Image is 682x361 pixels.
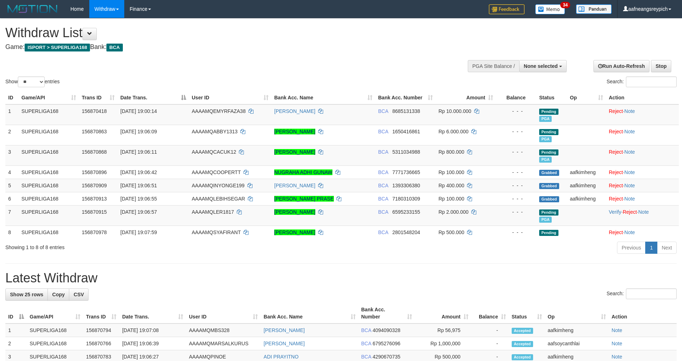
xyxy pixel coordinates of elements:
td: AAAAMQMARSALKURUS [186,337,261,350]
span: BCA [378,169,388,175]
td: · · [606,205,679,226]
span: CSV [74,292,84,297]
a: Note [612,327,622,333]
a: Note [625,183,635,188]
span: Copy 8685131338 to clipboard [392,108,420,114]
td: 6 [5,192,19,205]
span: 156870913 [82,196,107,202]
th: Trans ID: activate to sort column ascending [79,91,117,104]
td: · [606,125,679,145]
td: SUPERLIGA168 [19,205,79,226]
a: Copy [47,288,69,301]
span: Marked by aafsoycanthlai [539,157,552,163]
span: Rp 100.000 [438,196,464,202]
span: AAAAMQCACUK12 [192,149,236,155]
td: aafkimheng [545,323,609,337]
span: Accepted [512,341,533,347]
th: Bank Acc. Name: activate to sort column ascending [261,303,358,323]
span: Copy 6595233155 to clipboard [392,209,420,215]
span: Rp 6.000.000 [438,129,468,134]
th: Amount: activate to sort column ascending [436,91,496,104]
th: ID: activate to sort column descending [5,303,27,323]
span: Grabbed [539,196,559,202]
label: Search: [607,76,677,87]
span: [DATE] 19:06:57 [120,209,157,215]
a: Note [612,354,622,360]
td: · [606,192,679,205]
th: Date Trans.: activate to sort column ascending [119,303,186,323]
span: Copy 7771736665 to clipboard [392,169,420,175]
div: PGA Site Balance / [468,60,519,72]
span: [DATE] 19:06:09 [120,129,157,134]
span: Pending [539,149,558,155]
h4: Game: Bank: [5,44,447,51]
a: [PERSON_NAME] [274,149,315,155]
span: Pending [539,109,558,115]
td: 5 [5,179,19,192]
span: [DATE] 19:06:51 [120,183,157,188]
div: - - - [499,169,533,176]
span: Grabbed [539,183,559,189]
span: AAAAMQLEBIHSEGAR [192,196,245,202]
span: Copy [52,292,65,297]
td: SUPERLIGA168 [19,104,79,125]
span: Pending [539,230,558,236]
h1: Withdraw List [5,26,447,40]
td: [DATE] 19:06:39 [119,337,186,350]
td: · [606,104,679,125]
td: Rp 1,000,000 [415,337,471,350]
span: Marked by aafsoycanthlai [539,217,552,223]
input: Search: [626,76,677,87]
span: Pending [539,209,558,216]
input: Search: [626,288,677,299]
div: - - - [499,148,533,155]
a: Verify [609,209,621,215]
span: 156870909 [82,183,107,188]
img: MOTION_logo.png [5,4,60,14]
img: Feedback.jpg [489,4,525,14]
span: BCA [378,196,388,202]
span: None selected [524,63,558,69]
div: - - - [499,128,533,135]
td: 8 [5,226,19,239]
th: Amount: activate to sort column ascending [415,303,471,323]
th: Game/API: activate to sort column ascending [19,91,79,104]
a: Next [657,242,677,254]
a: CSV [69,288,89,301]
a: [PERSON_NAME] [264,327,305,333]
td: - [471,323,509,337]
a: Note [625,169,635,175]
a: Reject [609,183,623,188]
span: 156870868 [82,149,107,155]
a: Reject [609,149,623,155]
th: Balance: activate to sort column ascending [471,303,509,323]
div: - - - [499,108,533,115]
a: Show 25 rows [5,288,48,301]
td: SUPERLIGA168 [19,226,79,239]
span: Accepted [512,328,533,334]
a: Reject [623,209,637,215]
th: Bank Acc. Number: activate to sort column ascending [358,303,415,323]
span: Rp 500.000 [438,229,464,235]
th: Bank Acc. Number: activate to sort column ascending [375,91,436,104]
span: Copy 1650416861 to clipboard [392,129,420,134]
div: - - - [499,208,533,216]
div: - - - [499,195,533,202]
th: Op: activate to sort column ascending [567,91,606,104]
a: Reject [609,229,623,235]
td: 2 [5,337,27,350]
label: Search: [607,288,677,299]
span: Copy 4290670735 to clipboard [372,354,400,360]
a: [PERSON_NAME] [274,209,315,215]
span: ISPORT > SUPERLIGA168 [25,44,90,51]
span: Rp 800.000 [438,149,464,155]
span: [DATE] 19:06:55 [120,196,157,202]
td: SUPERLIGA168 [19,145,79,165]
a: [PERSON_NAME] [274,229,315,235]
span: [DATE] 19:06:42 [120,169,157,175]
span: Copy 2801548204 to clipboard [392,229,420,235]
span: 156870418 [82,108,107,114]
img: Button%20Memo.svg [535,4,565,14]
th: ID [5,91,19,104]
td: AAAAMQMBS328 [186,323,261,337]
